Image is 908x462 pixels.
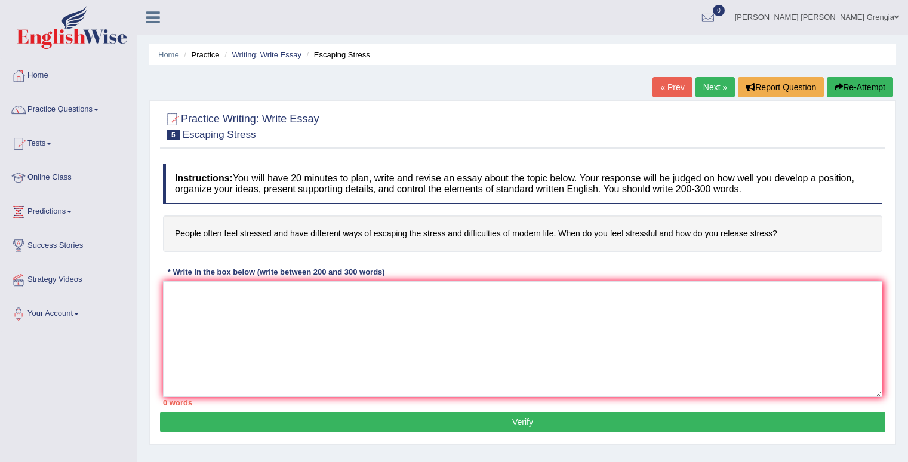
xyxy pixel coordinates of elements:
[304,49,370,60] li: Escaping Stress
[738,77,824,97] button: Report Question
[1,93,137,123] a: Practice Questions
[713,5,725,16] span: 0
[163,110,319,140] h2: Practice Writing: Write Essay
[652,77,692,97] a: « Prev
[1,127,137,157] a: Tests
[160,412,885,432] button: Verify
[232,50,301,59] a: Writing: Write Essay
[181,49,219,60] li: Practice
[163,164,882,204] h4: You will have 20 minutes to plan, write and revise an essay about the topic below. Your response ...
[1,263,137,293] a: Strategy Videos
[1,195,137,225] a: Predictions
[183,129,256,140] small: Escaping Stress
[163,267,389,278] div: * Write in the box below (write between 200 and 300 words)
[1,297,137,327] a: Your Account
[1,229,137,259] a: Success Stories
[163,215,882,252] h4: People often feel stressed and have different ways of escaping the stress and difficulties of mod...
[158,50,179,59] a: Home
[175,173,233,183] b: Instructions:
[1,161,137,191] a: Online Class
[1,59,137,89] a: Home
[827,77,893,97] button: Re-Attempt
[695,77,735,97] a: Next »
[163,397,882,408] div: 0 words
[167,130,180,140] span: 5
